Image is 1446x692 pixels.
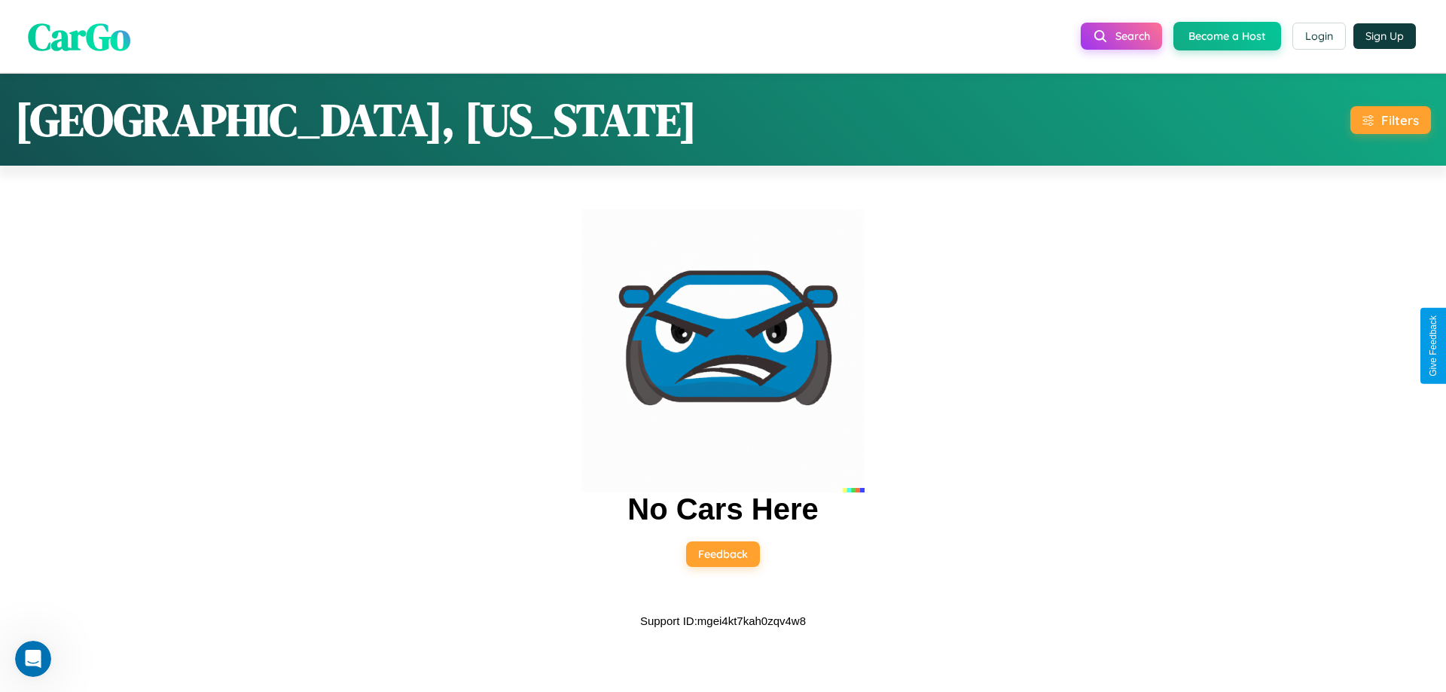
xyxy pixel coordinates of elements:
button: Login [1292,23,1346,50]
div: Filters [1381,112,1419,128]
button: Become a Host [1173,22,1281,50]
h2: No Cars Here [627,492,818,526]
h1: [GEOGRAPHIC_DATA], [US_STATE] [15,89,697,151]
img: car [581,209,865,492]
span: Search [1115,29,1150,43]
button: Sign Up [1353,23,1416,49]
span: CarGo [28,10,130,62]
div: Give Feedback [1428,316,1438,376]
button: Filters [1350,106,1431,134]
iframe: Intercom live chat [15,641,51,677]
button: Feedback [686,541,760,567]
p: Support ID: mgei4kt7kah0zqv4w8 [640,611,806,631]
button: Search [1081,23,1162,50]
